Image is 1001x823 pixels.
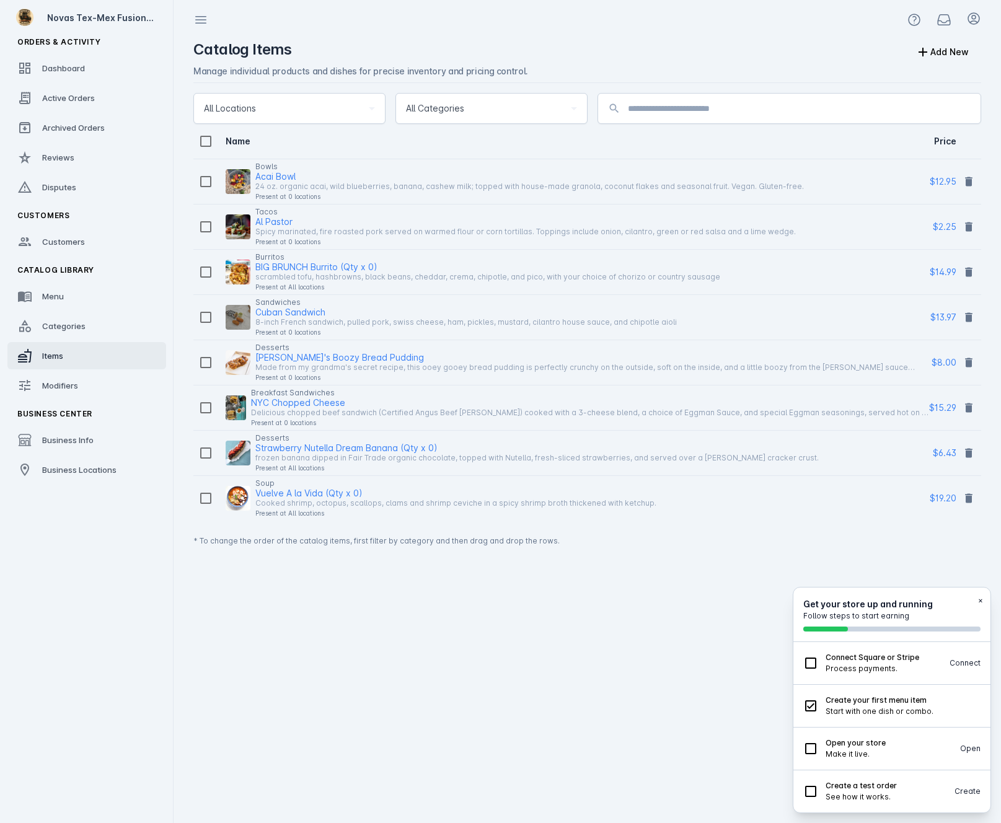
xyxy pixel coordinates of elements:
span: $13.97 [930,310,956,325]
div: Add New [930,48,969,56]
span: Modifiers [42,381,78,390]
div: (Qty x 0) [340,260,377,275]
span: Archived Orders [42,123,105,133]
div: Cooked shrimp, octopus, scallops, clams and shrimp ceviche in a spicy shrimp broth thickened with... [255,496,656,511]
span: $15.29 [929,400,956,415]
div: Present at All locations [255,460,819,475]
button: Add New [903,40,981,64]
img: 97111cd8-81df-4d7a-965a-2d7e3d937646.jpg [226,169,250,194]
div: Cuban Sandwich [255,305,325,320]
img: 262cac09-3fe9-4f51-a4fe-b3d6050a7cad.jpg [226,305,250,330]
div: 24 oz. organic acai, wild blueberries, banana, cashew milk; topped with house-made granola, cocon... [255,179,804,194]
div: Tacos [255,205,796,219]
p: Follow steps to start earning [803,610,981,622]
a: Archived Orders [7,114,166,141]
div: Sandwiches [255,295,677,310]
span: $6.43 [933,446,956,460]
div: scrambled tofu, hashbrowns, black beans, cheddar, crema, chipotle, and pico, with your choice of ... [255,270,720,284]
div: Name [193,129,929,154]
div: Price [934,135,956,147]
h2: Catalog Items [193,40,291,64]
span: Menu [42,291,64,301]
div: Novas Tex-Mex Fusion BBQ [47,11,161,24]
div: Bowls [255,159,804,174]
a: Dashboard [7,55,166,82]
span: Catalog Library [17,265,94,275]
div: Acai Bowl [255,169,296,184]
img: ff828df9-8dcd-4209-97bf-28e456d09a8b.webp [226,350,250,375]
img: 030294a7-2f2a-4f19-b338-250b4886d616.jpg [226,486,250,511]
h2: Get your store up and running [803,597,981,610]
div: Name [193,129,250,154]
div: Spicy marinated, fire roasted pork served on warmed flour or corn tortillas. Toppings include oni... [255,224,796,239]
div: Breakfast Sandwiches [251,385,929,400]
span: Business Center [17,409,92,418]
h3: Create a test order [826,780,947,791]
div: NYC Chopped Cheese [251,395,345,410]
div: frozen banana dipped in Fair Trade organic chocolate, topped with Nutella, fresh-sliced strawberr... [255,451,819,465]
div: Al Pastor [255,214,293,229]
div: 8-inch French sandwich, pulled pork, swiss cheese, ham, pickles, mustard, cilantro house sauce, a... [255,315,677,330]
span: $8.00 [932,355,956,370]
span: $12.95 [930,174,956,189]
div: (Qty x 0) [400,441,438,456]
h3: Create your first menu item [826,695,981,706]
a: Items [7,342,166,369]
div: BIG BRUNCH Burrito [255,260,338,275]
a: Active Orders [7,84,166,112]
div: Delicious chopped beef sandwich (Certified Angus Beef [PERSON_NAME]) cooked with a 3-cheese blend... [251,405,929,420]
span: Disputes [42,182,76,192]
span: Orders & Activity [17,37,100,46]
h3: Open your store [826,737,953,749]
div: Present at All locations [255,279,720,294]
img: 26d8ba70-5752-4fe3-8b4a-21256956336b.jpg [226,395,246,420]
div: Present at 0 locations [255,325,677,340]
span: Customers [42,237,85,247]
span: $19.20 [930,491,956,506]
p: Process payments. [826,663,942,674]
div: Present at 0 locations [255,189,804,204]
a: Disputes [7,174,166,201]
a: Menu [7,283,166,310]
span: Dashboard [42,63,85,73]
span: Business Locations [42,465,117,475]
p: See how it works. [826,791,947,803]
span: $14.99 [930,265,956,279]
span: All Categories [406,101,464,116]
div: Present at 0 locations [255,370,929,385]
div: Present at All locations [255,506,656,521]
div: Soup [255,476,656,491]
p: Make it live. [826,749,953,760]
div: Present at 0 locations [251,415,929,430]
img: d4fc4c61-de3d-442e-a08e-c4a3bb8fa046.avif [226,214,250,239]
div: Made from my grandma's secret recipe, this ooey gooey bread pudding is perfectly crunchy on the o... [255,360,929,375]
div: Vuelve A la Vida [255,486,323,501]
div: Burritos [255,250,720,265]
div: Desserts [255,431,819,446]
span: All Locations [204,101,256,116]
img: 512a6835-338c-4a94-b7e1-c92b93ea921c.jpeg [226,441,250,465]
span: Business Info [42,435,94,445]
h3: Connect Square or Stripe [826,652,942,663]
div: Desserts [255,340,929,355]
a: Business Locations [7,456,166,483]
span: Customers [17,211,69,220]
button: Open [960,743,981,754]
span: Categories [42,321,86,331]
button: Create [955,786,981,797]
button: Connect [950,658,981,669]
div: (Qty x 0) [325,486,363,501]
div: Strawberry Nutella Dream Banana [255,441,398,456]
div: [PERSON_NAME]'s Boozy Bread Pudding [255,350,424,365]
span: Items [42,351,63,361]
span: Reviews [42,152,74,162]
span: Active Orders [42,93,95,103]
div: Manage individual products and dishes for precise inventory and pricing control. [193,64,981,77]
div: Present at 0 locations [255,234,796,249]
a: Customers [7,228,166,255]
span: * To change the order of the catalog items, first filter by category and then drag and drop the r... [193,535,560,547]
a: Modifiers [7,372,166,399]
span: $2.25 [933,219,956,234]
button: × [978,595,983,606]
p: Start with one dish or combo. [826,706,981,717]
